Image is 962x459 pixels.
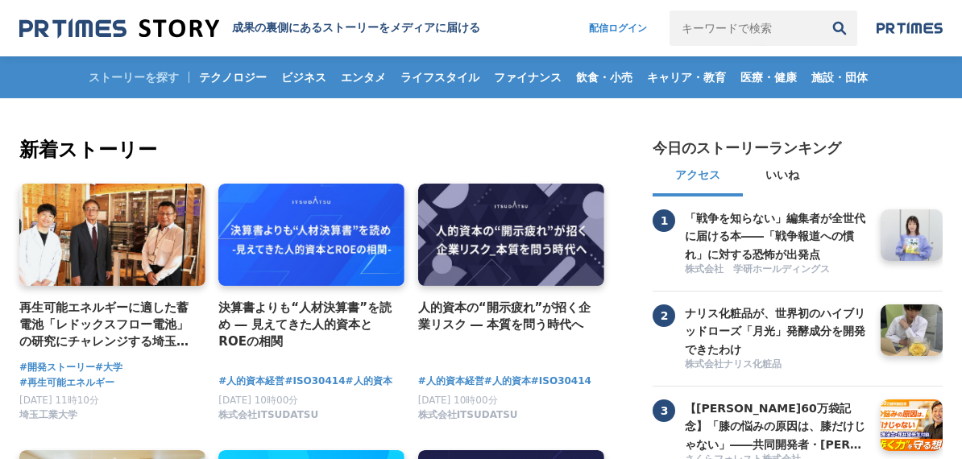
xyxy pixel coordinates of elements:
span: [DATE] 10時00分 [418,395,498,406]
a: 【[PERSON_NAME]60万袋記念】「膝の悩みの原因は、膝だけじゃない」――共同開発者・[PERSON_NAME]先生と語る、"歩く力"を守る想い【共同開発者対談】 [685,399,869,451]
h3: 【[PERSON_NAME]60万袋記念】「膝の悩みの原因は、膝だけじゃない」――共同開発者・[PERSON_NAME]先生と語る、"歩く力"を守る想い【共同開発者対談】 [685,399,869,453]
img: 成果の裏側にあるストーリーをメディアに届ける [19,18,219,39]
a: ファイナンス [487,56,568,98]
span: 3 [653,399,675,422]
h2: 今日のストーリーランキング [653,139,841,158]
a: #ISO30414 [284,374,345,389]
h3: 「戦争を知らない」編集者が全世代に届ける本――「戦争報道への慣れ」に対する恐怖が出発点 [685,209,869,263]
a: 決算書よりも“人材決算書”を読め ― 見えてきた人的資本とROEの相関 [218,299,392,351]
a: #大学 [95,360,122,375]
a: 株式会社 学研ホールディングス [685,263,869,278]
span: 株式会社 学研ホールディングス [685,263,830,276]
a: エンタメ [334,56,392,98]
a: #開発ストーリー [19,360,95,375]
h1: 成果の裏側にあるストーリーをメディアに届ける [232,21,480,35]
span: 株式会社ITSUDATSU [218,408,318,422]
span: 株式会社ナリス化粧品 [685,358,782,371]
a: #人的資本 [484,374,531,389]
button: いいね [743,158,822,196]
a: 再生可能エネルギーに適した蓄電池「レドックスフロー電池」の研究にチャレンジする埼玉工業大学 [19,299,193,351]
a: #人的資本経営 [218,374,284,389]
a: 株式会社ITSUDATSU [218,413,318,424]
a: 成果の裏側にあるストーリーをメディアに届ける 成果の裏側にあるストーリーをメディアに届ける [19,18,480,39]
a: 人的資本の“開示疲れ”が招く企業リスク ― 本質を問う時代へ [418,299,591,334]
button: アクセス [653,158,743,196]
a: 株式会社ナリス化粧品 [685,358,869,373]
a: ライフスタイル [394,56,486,98]
span: キャリア・教育 [641,70,732,85]
a: #再生可能エネルギー [19,375,114,391]
span: 2 [653,304,675,327]
span: ライフスタイル [394,70,486,85]
a: ナリス化粧品が、世界初のハイブリッドローズ「月光」発酵成分を開発できたわけ [685,304,869,356]
a: 「戦争を知らない」編集者が全世代に届ける本――「戦争報道への慣れ」に対する恐怖が出発点 [685,209,869,261]
span: テクノロジー [193,70,273,85]
a: #人的資本 [346,374,392,389]
span: 株式会社ITSUDATSU [418,408,518,422]
span: 医療・健康 [734,70,803,85]
a: ビジネス [275,56,333,98]
a: 施設・団体 [805,56,874,98]
a: #人的資本経営 [418,374,484,389]
span: 施設・団体 [805,70,874,85]
span: [DATE] 10時00分 [218,395,298,406]
span: ファイナンス [487,70,568,85]
a: 配信ログイン [573,10,663,46]
input: キーワードで検索 [670,10,822,46]
a: #ISO30414 [531,374,591,389]
span: 飲食・小売 [570,70,639,85]
a: 医療・健康 [734,56,803,98]
span: 1 [653,209,675,232]
span: ビジネス [275,70,333,85]
a: 飲食・小売 [570,56,639,98]
a: キャリア・教育 [641,56,732,98]
h2: 新着ストーリー [19,135,607,164]
span: 埼玉工業大学 [19,408,77,422]
a: 埼玉工業大学 [19,413,77,424]
img: prtimes [877,22,943,35]
a: テクノロジー [193,56,273,98]
button: 検索 [822,10,857,46]
span: エンタメ [334,70,392,85]
span: [DATE] 11時10分 [19,395,99,406]
h3: ナリス化粧品が、世界初のハイブリッドローズ「月光」発酵成分を開発できたわけ [685,304,869,358]
a: 株式会社ITSUDATSU [418,413,518,424]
